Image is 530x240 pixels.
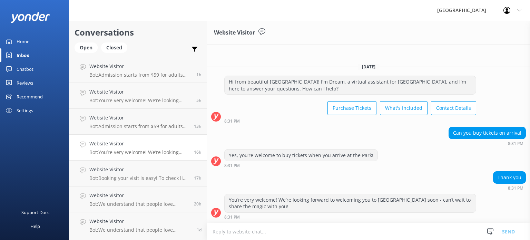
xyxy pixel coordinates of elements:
[89,114,189,122] h4: Website Visitor
[69,135,207,161] a: Website VisitorBot:You’re very welcome! We’re looking forward to welcoming you to [GEOGRAPHIC_DAT...
[101,42,127,53] div: Closed
[69,109,207,135] a: Website VisitorBot:Admission starts from $59 for adults and $33 for children (ages [DEMOGRAPHIC_D...
[358,64,380,70] span: [DATE]
[89,166,189,173] h4: Website Visitor
[225,150,377,161] div: Yes, you’re welcome to buy tickets when you arrive at the Park!
[225,194,476,212] div: You’re very welcome! We’re looking forward to welcoming you to [GEOGRAPHIC_DATA] soon - can’t wai...
[224,118,476,123] div: Aug 31 2025 08:31pm (UTC +10:00) Australia/Brisbane
[69,212,207,238] a: Website VisitorBot:We understand that people love travelling with their furry friends – so do we!...
[327,101,376,115] button: Purchase Tickets
[194,175,202,181] span: Aug 31 2025 07:41pm (UTC +10:00) Australia/Brisbane
[17,62,33,76] div: Chatbot
[431,101,476,115] button: Contact Details
[196,71,202,77] span: Sep 01 2025 12:08pm (UTC +10:00) Australia/Brisbane
[89,97,191,104] p: Bot: You’re very welcome! We’re looking forward to welcoming you to [GEOGRAPHIC_DATA] soon - can’...
[75,44,101,51] a: Open
[196,97,202,103] span: Sep 01 2025 08:07am (UTC +10:00) Australia/Brisbane
[89,140,189,147] h4: Website Visitor
[89,175,189,181] p: Bot: Booking your visit is easy! To check live availability and grab your tickets, visit [URL][DO...
[493,172,526,183] div: Thank you
[380,101,428,115] button: What's Included
[194,201,202,207] span: Aug 31 2025 04:38pm (UTC +10:00) Australia/Brisbane
[69,83,207,109] a: Website VisitorBot:You’re very welcome! We’re looking forward to welcoming you to [GEOGRAPHIC_DAT...
[17,48,29,62] div: Inbox
[493,185,526,190] div: Aug 31 2025 08:31pm (UTC +10:00) Australia/Brisbane
[224,215,240,219] strong: 8:31 PM
[224,119,240,123] strong: 8:31 PM
[194,149,202,155] span: Aug 31 2025 08:31pm (UTC +10:00) Australia/Brisbane
[449,141,526,146] div: Aug 31 2025 08:31pm (UTC +10:00) Australia/Brisbane
[69,186,207,212] a: Website VisitorBot:We understand that people love travelling with their furry friends – so do we!...
[75,26,202,39] h2: Conversations
[508,186,523,190] strong: 8:31 PM
[89,123,189,129] p: Bot: Admission starts from $59 for adults and $33 for children (ages [DEMOGRAPHIC_DATA]), and tha...
[17,35,29,48] div: Home
[89,88,191,96] h4: Website Visitor
[101,44,131,51] a: Closed
[449,127,526,139] div: Can you buy tickets on arrival
[89,192,189,199] h4: Website Visitor
[194,123,202,129] span: Sep 01 2025 12:04am (UTC +10:00) Australia/Brisbane
[508,142,523,146] strong: 8:31 PM
[17,76,33,90] div: Reviews
[69,161,207,186] a: Website VisitorBot:Booking your visit is easy! To check live availability and grab your tickets, ...
[89,63,191,70] h4: Website Visitor
[89,218,192,225] h4: Website Visitor
[224,164,240,168] strong: 8:31 PM
[89,227,192,233] p: Bot: We understand that people love travelling with their furry friends – so do we! But unfortuna...
[17,104,33,117] div: Settings
[21,205,49,219] div: Support Docs
[75,42,98,53] div: Open
[89,201,189,207] p: Bot: We understand that people love travelling with their furry friends – so do we! But unfortuna...
[89,149,189,155] p: Bot: You’re very welcome! We’re looking forward to welcoming you to [GEOGRAPHIC_DATA] soon - can’...
[224,163,378,168] div: Aug 31 2025 08:31pm (UTC +10:00) Australia/Brisbane
[17,90,43,104] div: Recommend
[224,214,476,219] div: Aug 31 2025 08:31pm (UTC +10:00) Australia/Brisbane
[89,72,191,78] p: Bot: Admission starts from $59 for adults and $33 for children (ages [DEMOGRAPHIC_DATA]), which i...
[197,227,202,233] span: Aug 31 2025 12:27pm (UTC +10:00) Australia/Brisbane
[214,28,255,37] h3: Website Visitor
[225,76,476,94] div: Hi from beautiful [GEOGRAPHIC_DATA]! I'm Dream, a virtual assistant for [GEOGRAPHIC_DATA], and I'...
[69,57,207,83] a: Website VisitorBot:Admission starts from $59 for adults and $33 for children (ages [DEMOGRAPHIC_D...
[10,12,50,23] img: yonder-white-logo.png
[30,219,40,233] div: Help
